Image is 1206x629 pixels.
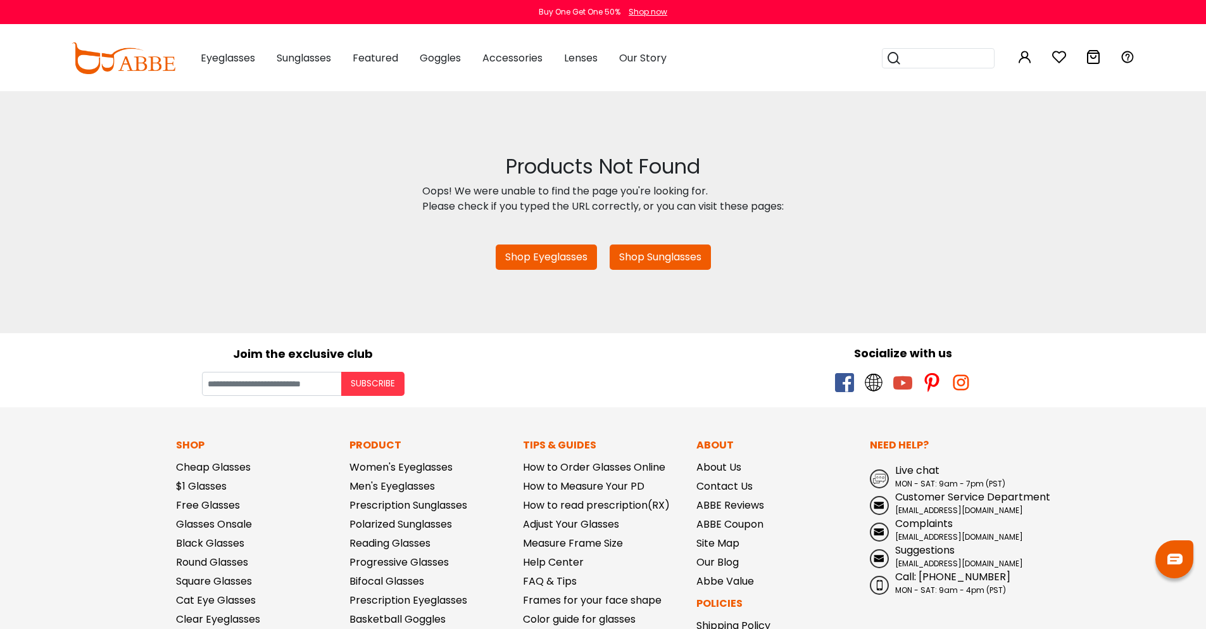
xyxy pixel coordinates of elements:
a: Reading Glasses [349,536,430,550]
a: ABBE Coupon [696,517,763,531]
a: ABBE Reviews [696,498,764,512]
a: How to Order Glasses Online [523,460,665,474]
span: youtube [893,373,912,392]
a: Customer Service Department [EMAIL_ADDRESS][DOMAIN_NAME] [870,490,1031,516]
div: Socialize with us [610,345,1197,362]
span: twitter [864,373,883,392]
a: Progressive Glasses [349,555,449,569]
div: Buy One Get One 50% [539,6,620,18]
a: Clear Eyeglasses [176,612,260,626]
a: Glasses Onsale [176,517,252,531]
span: Suggestions [895,543,955,557]
span: [EMAIL_ADDRESS][DOMAIN_NAME] [895,531,1023,542]
a: Free Glasses [176,498,240,512]
span: pinterest [922,373,941,392]
a: Women's Eyeglasses [349,460,453,474]
a: Prescription Eyeglasses [349,593,467,607]
a: Round Glasses [176,555,248,569]
a: Shop Sunglasses [610,245,711,270]
a: How to read prescription(RX) [523,498,670,512]
a: Live chat MON - SAT: 9am - 7pm (PST) [870,463,1031,490]
span: MON - SAT: 9am - 7pm (PST) [895,478,1005,489]
span: Goggles [420,51,461,65]
a: Call: [PHONE_NUMBER] MON - SAT: 9am - 4pm (PST) [870,569,1031,596]
a: Black Glasses [176,536,244,550]
div: Oops! We were unable to find the page you're looking for. [422,184,784,199]
span: Our Story [619,51,667,65]
span: Call: [PHONE_NUMBER] [895,569,1010,584]
a: Basketball Goggles [349,612,446,626]
a: Prescription Sunglasses [349,498,467,512]
p: Policies [696,596,857,611]
a: Color guide for glasses [523,612,636,626]
span: Featured [353,51,398,65]
div: Please check if you typed the URL correctly, or you can visit these pages: [422,199,784,214]
a: Cheap Glasses [176,460,251,474]
p: Need Help? [870,438,1031,453]
a: Our Blog [696,555,739,569]
p: About [696,438,857,453]
img: chat [1167,554,1183,564]
a: Abbe Value [696,574,754,588]
div: Shop now [629,6,667,18]
a: Complaints [EMAIL_ADDRESS][DOMAIN_NAME] [870,516,1031,543]
span: [EMAIL_ADDRESS][DOMAIN_NAME] [895,505,1023,516]
a: Bifocal Glasses [349,574,424,588]
span: Eyeglasses [201,51,255,65]
span: instagram [952,373,970,392]
a: Contact Us [696,479,753,493]
a: Polarized Sunglasses [349,517,452,531]
span: Customer Service Department [895,490,1050,504]
a: Site Map [696,536,739,550]
p: Tips & Guides [523,438,684,453]
span: facebook [835,373,854,392]
a: Frames for your face shape [523,593,662,607]
a: Shop now [622,6,667,17]
a: Square Glasses [176,574,252,588]
span: Accessories [482,51,543,65]
a: $1 Glasses [176,479,227,493]
p: Shop [176,438,337,453]
a: Adjust Your Glasses [523,517,619,531]
img: abbeglasses.com [72,42,175,74]
a: Cat Eye Glasses [176,593,256,607]
span: MON - SAT: 9am - 4pm (PST) [895,585,1006,595]
p: Product [349,438,510,453]
a: About Us [696,460,741,474]
button: Subscribe [341,372,405,396]
a: Help Center [523,555,584,569]
h2: Products Not Found [422,155,784,179]
span: Lenses [564,51,598,65]
a: FAQ & Tips [523,574,577,588]
input: Your email [202,372,341,396]
a: Measure Frame Size [523,536,623,550]
span: Sunglasses [277,51,331,65]
a: How to Measure Your PD [523,479,644,493]
div: Joim the exclusive club [9,343,597,362]
span: Live chat [895,463,939,478]
a: Shop Eyeglasses [496,245,597,270]
a: Suggestions [EMAIL_ADDRESS][DOMAIN_NAME] [870,543,1031,569]
span: [EMAIL_ADDRESS][DOMAIN_NAME] [895,558,1023,569]
span: Complaints [895,516,953,531]
a: Men's Eyeglasses [349,479,435,493]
